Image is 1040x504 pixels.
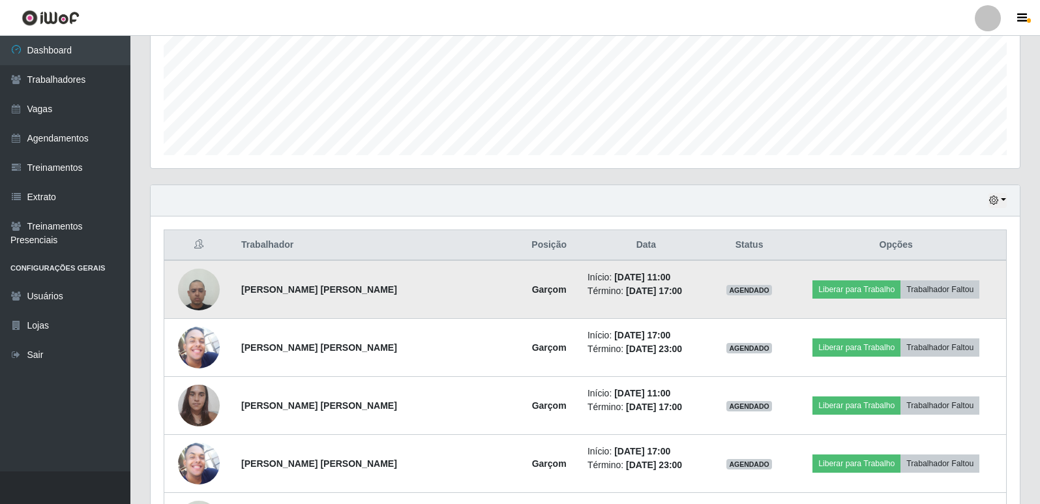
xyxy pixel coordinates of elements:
button: Liberar para Trabalho [812,338,900,357]
button: Trabalhador Faltou [900,454,979,473]
li: Início: [587,445,705,458]
time: [DATE] 17:00 [614,330,670,340]
time: [DATE] 23:00 [626,344,682,354]
time: [DATE] 17:00 [614,446,670,456]
th: Data [580,230,713,261]
strong: Garçom [532,342,567,353]
button: Liberar para Trabalho [812,280,900,299]
time: [DATE] 23:00 [626,460,682,470]
strong: Garçom [532,458,567,469]
strong: Garçom [532,284,567,295]
li: Término: [587,342,705,356]
li: Término: [587,400,705,414]
button: Trabalhador Faltou [900,396,979,415]
strong: [PERSON_NAME] [PERSON_NAME] [241,342,397,353]
span: AGENDADO [726,343,772,353]
strong: [PERSON_NAME] [PERSON_NAME] [241,400,397,411]
span: AGENDADO [726,459,772,469]
time: [DATE] 11:00 [614,272,670,282]
img: 1693507860054.jpeg [178,261,220,317]
img: CoreUI Logo [22,10,80,26]
th: Status [713,230,786,261]
img: 1693441138055.jpeg [178,443,220,484]
button: Trabalhador Faltou [900,280,979,299]
span: AGENDADO [726,285,772,295]
li: Início: [587,329,705,342]
li: Término: [587,458,705,472]
li: Término: [587,284,705,298]
button: Liberar para Trabalho [812,454,900,473]
strong: [PERSON_NAME] [PERSON_NAME] [241,284,397,295]
img: 1734444279146.jpeg [178,378,220,433]
strong: Garçom [532,400,567,411]
li: Início: [587,387,705,400]
button: Trabalhador Faltou [900,338,979,357]
time: [DATE] 11:00 [614,388,670,398]
img: 1693441138055.jpeg [178,327,220,368]
strong: [PERSON_NAME] [PERSON_NAME] [241,458,397,469]
time: [DATE] 17:00 [626,286,682,296]
th: Posição [518,230,580,261]
span: AGENDADO [726,401,772,411]
time: [DATE] 17:00 [626,402,682,412]
li: Início: [587,271,705,284]
button: Liberar para Trabalho [812,396,900,415]
th: Opções [786,230,1006,261]
th: Trabalhador [233,230,518,261]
